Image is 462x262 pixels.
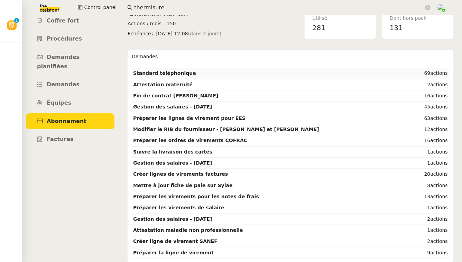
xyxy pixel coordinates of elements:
input: Rechercher [134,3,424,12]
span: actions [431,160,448,166]
td: 16 [410,90,450,102]
td: 20 [410,169,450,180]
strong: Préparer les virements pour les notes de frais [133,194,259,199]
span: actions [431,205,448,210]
strong: Mettre à jour fiche de paie sur Sylae [133,183,233,188]
td: 45 [410,102,450,113]
span: 131 [390,24,403,32]
span: Coffre fort [47,17,79,24]
span: actions [431,82,448,87]
span: actions [431,104,448,110]
td: 1 [410,147,450,158]
span: Procédures [47,35,82,42]
div: Utilisé [312,14,368,22]
span: actions [431,171,448,177]
span: Control panel [84,3,117,11]
span: actions [431,194,448,199]
span: actions [431,216,448,222]
button: Control panel [74,3,121,12]
strong: Attestation maladie non professionnelle [133,227,243,233]
strong: Standard téléphonique [133,70,196,76]
td: 12 [410,124,450,135]
td: 2 [410,79,450,90]
span: Factures [47,136,74,142]
strong: Gestion des salaires - [DATE] [133,160,212,166]
strong: Fin de contrat [PERSON_NAME] [133,93,218,98]
span: actions [431,238,448,244]
td: 8 [410,180,450,191]
a: Coffre fort [26,13,114,29]
span: (dans 4 jours) [188,30,222,38]
td: 1 [410,225,450,236]
span: Actions / mois [128,20,167,28]
a: Équipes [26,95,114,111]
span: actions [431,183,448,188]
a: Demandes [26,77,114,93]
span: Équipes [47,99,71,106]
strong: Préparer les lignes de virement pour EES [133,115,246,121]
span: Abonnement [47,118,86,124]
span: Demandes planifiées [37,54,80,70]
img: users%2FPPrFYTsEAUgQy5cK5MCpqKbOX8K2%2Favatar%2FCapture%20d%E2%80%99e%CC%81cran%202023-06-05%20a%... [437,4,445,11]
td: 2 [410,236,450,247]
span: Échéance [128,30,156,38]
strong: Gestion des salaires - [DATE] [133,216,212,222]
span: actions [431,149,448,155]
td: 16 [410,135,450,146]
span: 150 [167,20,304,28]
strong: Créer ligne de virement SANEF [133,238,218,244]
strong: Créer lignes de virements factures [133,171,228,177]
strong: Gestion des salaires - [DATE] [133,104,212,110]
span: actions [431,126,448,132]
nz-badge-sup: 1 [14,18,19,23]
span: [DATE] 12:08 [156,30,304,38]
td: 9 [410,247,450,259]
strong: Préparer les virements de salaire [133,205,224,210]
td: 13 [410,191,450,202]
td: 63 [410,113,450,124]
span: actions [431,227,448,233]
span: Demandes [47,81,80,88]
td: 1 [410,158,450,169]
a: Demandes planifiées [26,49,114,75]
strong: Préparer les ordres de virements COFRAC [133,138,247,143]
span: actions [431,250,448,255]
td: 2 [410,214,450,225]
a: Abonnement [26,113,114,130]
td: 1 [410,202,450,213]
div: Demandes [132,50,449,64]
strong: Attestation maternité [133,82,193,87]
p: 1 [15,18,18,24]
strong: Suivre la livraison des cartes [133,149,212,155]
span: actions [431,93,448,98]
strong: Modifier le RIB du fournisseur - [PERSON_NAME] et [PERSON_NAME] [133,126,319,132]
span: actions [431,138,448,143]
strong: Préparer la ligne de virement [133,250,214,255]
div: Dont hors pack [390,14,446,22]
span: 281 [312,24,325,32]
td: 69 [410,68,450,79]
span: actions [431,115,448,121]
span: actions [431,70,448,76]
a: Procédures [26,31,114,47]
